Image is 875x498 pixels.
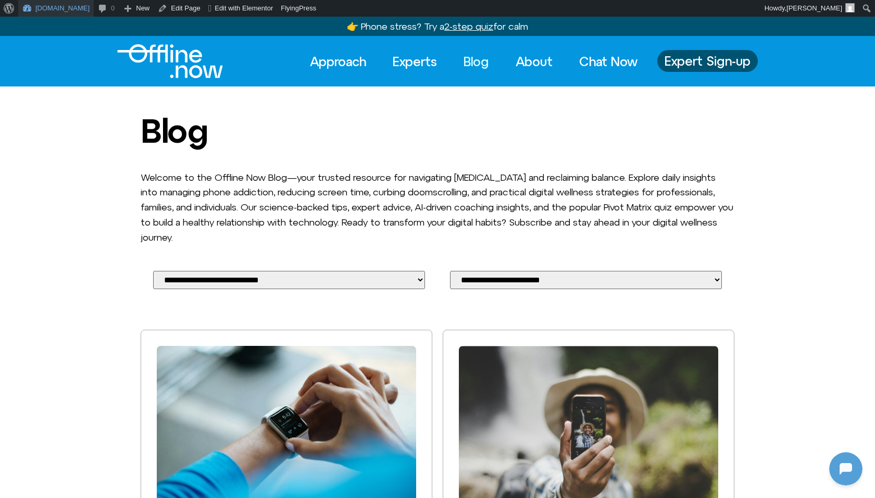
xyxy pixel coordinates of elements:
[506,50,562,73] a: About
[657,50,758,72] a: Expert Sign-up
[829,452,863,485] iframe: Botpress
[450,271,722,289] select: Select Your Blog Post Tag
[570,50,647,73] a: Chat Now
[347,21,528,32] a: 👉 Phone stress? Try a2-step quizfor calm
[665,54,751,68] span: Expert Sign-up
[141,172,733,243] span: Welcome to the Offline Now Blog—your trusted resource for navigating [MEDICAL_DATA] and reclaimin...
[215,4,273,12] span: Edit with Elementor
[301,50,376,73] a: Approach
[117,44,223,78] img: Offline.Now logo in white. Text of the words offline.now with a line going through the "O"
[117,44,205,78] div: Logo
[141,113,734,149] h1: Blog
[153,271,425,289] select: Select Your Blog Post Category
[444,21,493,32] u: 2-step quiz
[786,4,842,12] span: [PERSON_NAME]
[454,50,498,73] a: Blog
[383,50,446,73] a: Experts
[301,50,647,73] nav: Menu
